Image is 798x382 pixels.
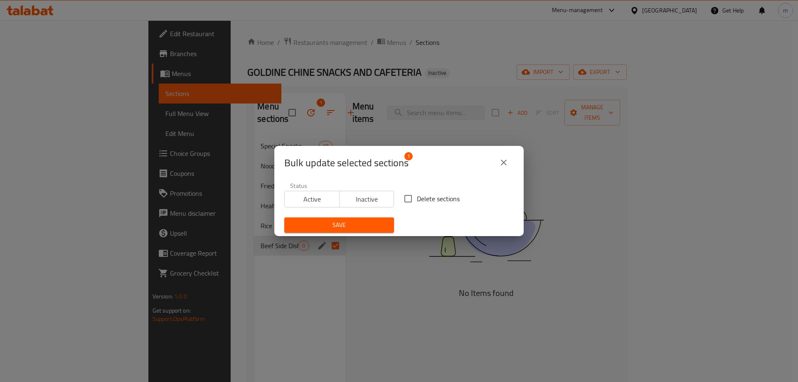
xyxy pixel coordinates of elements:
[343,193,391,205] span: Inactive
[288,193,336,205] span: Active
[291,220,387,230] span: Save
[284,217,394,233] button: Save
[494,153,514,173] button: close
[284,156,409,170] span: Selected section count
[339,191,394,207] button: Inactive
[284,191,340,207] button: Active
[404,152,413,160] span: 1
[417,194,460,204] span: Delete sections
